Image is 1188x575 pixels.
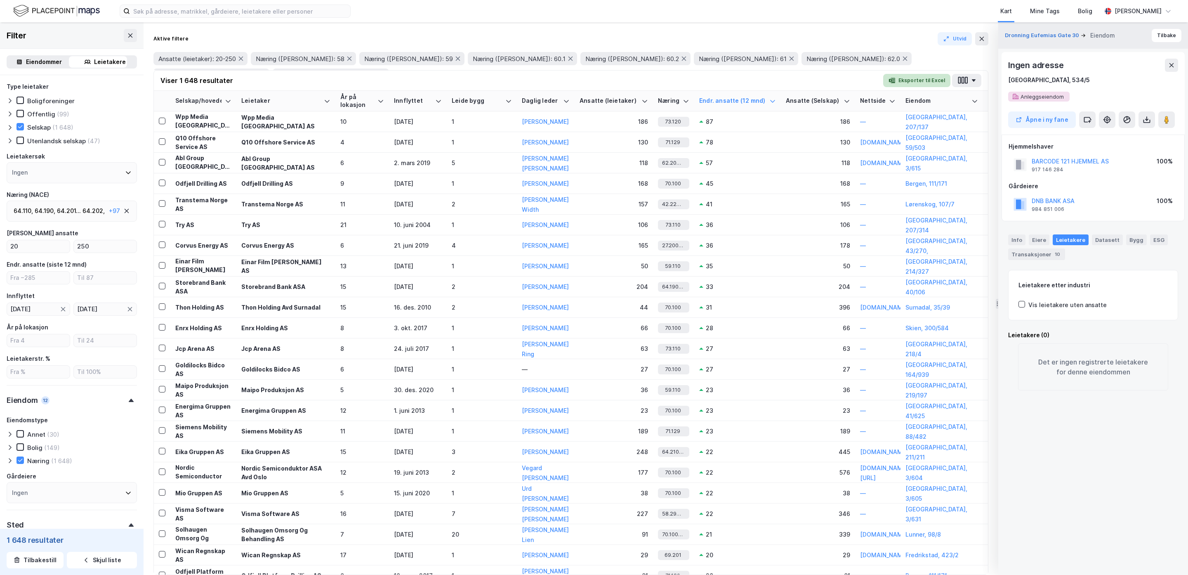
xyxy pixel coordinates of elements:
span: Ansatte (leietaker): 20-250 [158,55,236,63]
div: 36 [786,386,850,394]
button: [DOMAIN_NAME] [860,550,908,560]
div: Viser 1 648 resultater [160,76,233,85]
div: Abl Group [GEOGRAPHIC_DATA] AS [241,154,330,171]
div: 186 [580,117,648,126]
div: 8 [340,344,384,353]
div: 1 [452,324,512,332]
div: Endr. ansatte (siste 12 mnd) [7,260,87,270]
div: 36 [706,220,713,229]
div: 27 [580,365,648,374]
div: 6 [340,365,384,374]
div: 12 [340,406,384,415]
div: 3. okt. 2017 [394,324,442,332]
div: [DATE] [394,282,442,291]
div: 1 [452,406,512,415]
div: ESG [1150,234,1168,245]
span: 70.100 [665,468,681,477]
input: DD.MM.YYYY [7,303,60,315]
button: — [860,426,866,436]
input: Fra 4 [7,334,70,347]
span: 70.100 [665,406,681,415]
button: 48 mer [392,70,420,80]
button: — [860,117,866,127]
span: Næring ([PERSON_NAME]): 59 [364,55,453,63]
img: logo.f888ab2527a4732fd821a326f86c7f29.svg [13,4,100,18]
div: 1 [452,344,512,353]
div: 15 [340,282,384,291]
div: Transaksjoner [1008,248,1065,260]
div: 21. juni 2019 [394,241,442,250]
div: Selskap [27,123,51,131]
div: Abl Group [GEOGRAPHIC_DATA] AS [175,154,231,180]
div: 2 [452,468,512,477]
div: Leietakerstr. % [7,354,50,364]
div: Leietakere etter industri [1018,280,1168,290]
button: [DOMAIN_NAME][URL] [860,463,908,483]
div: (1 648) [51,457,72,465]
div: Eiendom [905,97,968,105]
div: Leietakere [1053,234,1089,245]
button: [DOMAIN_NAME] [860,302,908,312]
span: Næring ([PERSON_NAME]): 60.2 [585,55,679,63]
div: Leietakersøk [7,151,45,161]
button: — [860,240,866,250]
div: 8 [340,324,384,332]
div: 1 [452,262,512,270]
button: [DOMAIN_NAME] [860,529,908,539]
div: 130 [580,138,648,147]
div: 917 146 284 [1032,166,1063,173]
div: [DATE] [394,117,442,126]
div: 23 [786,406,850,415]
div: 177 [580,468,648,477]
span: 71.129 [665,427,680,435]
div: 189 [580,427,648,435]
div: Energima Gruppen AS [175,402,231,419]
button: Tilbakestill [7,552,64,568]
div: Q10 Offshore Service AS [241,138,330,147]
span: 70.100 [665,179,681,188]
div: Næring [27,457,49,465]
button: — [860,323,866,333]
div: 66 [786,324,850,332]
button: — [860,261,866,271]
div: Storebrand Bank ASA [241,282,330,291]
div: Visma Software AS [175,505,231,522]
div: Wpp Media [GEOGRAPHIC_DATA] AS [241,113,330,130]
div: 186 [786,117,850,126]
span: 59.110 [665,386,681,394]
div: Storebrand Bank ASA [175,278,231,295]
div: 35 [706,262,713,270]
span: 73.120 [665,117,681,126]
div: 11 [340,200,384,208]
div: Maipo Produksjon AS [241,386,330,394]
div: 57 [706,159,713,167]
div: Wpp Media [GEOGRAPHIC_DATA] AS [175,112,231,138]
div: 23 [580,406,648,415]
div: 248 [580,447,648,456]
button: [DOMAIN_NAME] [860,137,908,147]
input: DD.MM.YYYY [74,303,127,315]
div: [GEOGRAPHIC_DATA], 534/5 [1008,75,1090,85]
div: 1 [452,179,512,188]
div: 106 [580,220,648,229]
button: [DOMAIN_NAME] [860,158,908,168]
span: 70.100 [665,489,681,497]
div: Aktive filtere [153,35,189,42]
div: År på lokasjon [7,322,48,332]
div: 5 [452,159,512,167]
div: 10. juni 2004 [394,220,442,229]
div: 12 [340,468,384,477]
div: 15. juni 2020 [394,489,442,497]
input: Til 250 [74,240,137,253]
div: 3 [452,447,512,456]
div: Goldilocks Bidco AS [241,365,330,374]
div: 38 [786,489,850,497]
div: Det er ingen registrerte leietakere for denne eiendommen [1018,343,1168,390]
div: 1 [452,117,512,126]
div: 100% [1157,156,1173,166]
div: Selskap/hovedenhet [175,97,222,105]
div: Utenlandsk selskap [27,137,86,145]
div: 100% [1157,196,1173,206]
div: 1 [452,220,512,229]
div: Type leietaker [7,82,49,92]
